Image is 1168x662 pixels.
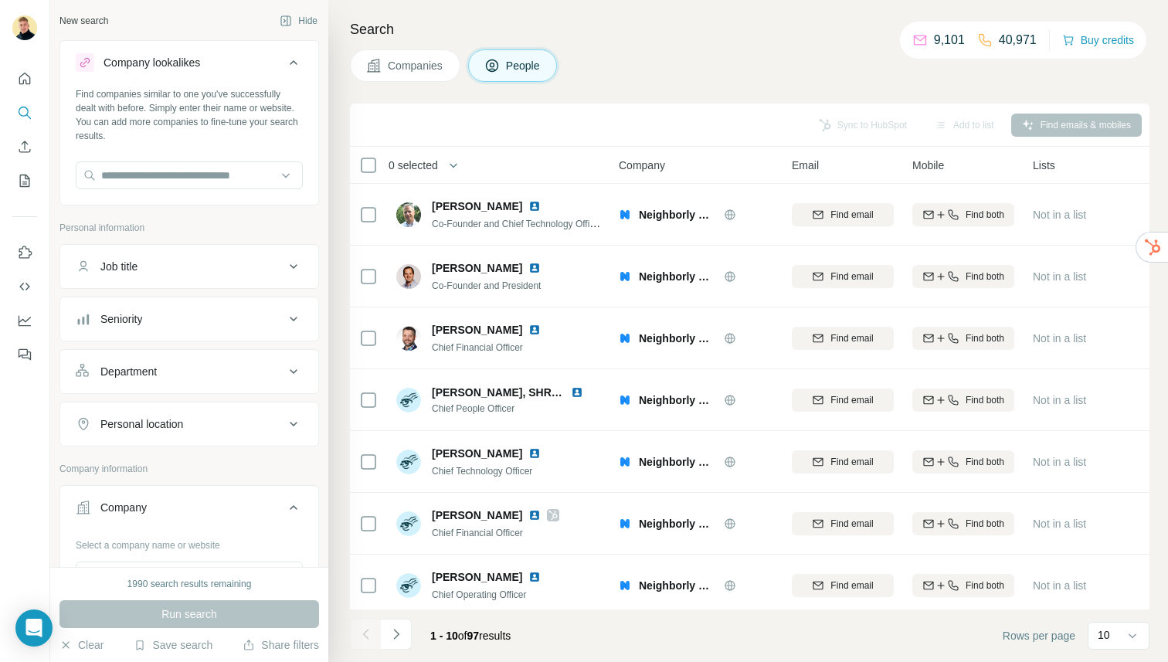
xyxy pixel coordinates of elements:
[432,322,522,338] span: [PERSON_NAME]
[1033,579,1086,592] span: Not in a list
[639,269,716,284] span: Neighborly Software
[528,262,541,274] img: LinkedIn logo
[432,571,522,583] span: [PERSON_NAME]
[639,331,716,346] span: Neighborly Software
[12,99,37,127] button: Search
[432,466,532,477] span: Chief Technology Officer
[528,324,541,336] img: LinkedIn logo
[528,200,541,212] img: LinkedIn logo
[528,571,541,583] img: LinkedIn logo
[396,450,421,474] img: Avatar
[1098,627,1110,643] p: 10
[966,455,1004,469] span: Find both
[432,402,602,416] span: Chief People Officer
[619,270,631,283] img: Logo of Neighborly Software
[639,516,716,531] span: Neighborly Software
[1033,158,1055,173] span: Lists
[792,203,894,226] button: Find email
[1033,394,1086,406] span: Not in a list
[396,511,421,536] img: Avatar
[467,630,480,642] span: 97
[912,327,1014,350] button: Find both
[104,55,200,70] div: Company lookalikes
[60,300,318,338] button: Seniority
[12,273,37,300] button: Use Surfe API
[430,630,511,642] span: results
[76,87,303,143] div: Find companies similar to one you've successfully dealt with before. Simply enter their name or w...
[12,341,37,368] button: Feedback
[1033,332,1086,345] span: Not in a list
[912,574,1014,597] button: Find both
[432,260,522,276] span: [PERSON_NAME]
[269,9,328,32] button: Hide
[1033,270,1086,283] span: Not in a list
[12,65,37,93] button: Quick start
[396,264,421,289] img: Avatar
[432,589,527,600] span: Chief Operating Officer
[792,389,894,412] button: Find email
[15,609,53,647] div: Open Intercom Messenger
[389,158,438,173] span: 0 selected
[432,199,522,214] span: [PERSON_NAME]
[619,518,631,530] img: Logo of Neighborly Software
[639,454,716,470] span: Neighborly Software
[100,311,142,327] div: Seniority
[619,332,631,345] img: Logo of Neighborly Software
[396,573,421,598] img: Avatar
[571,386,583,399] img: LinkedIn logo
[1033,456,1086,468] span: Not in a list
[830,517,873,531] span: Find email
[639,578,716,593] span: Neighborly Software
[388,58,444,73] span: Companies
[60,248,318,285] button: Job title
[619,456,631,468] img: Logo of Neighborly Software
[830,579,873,592] span: Find email
[528,447,541,460] img: LinkedIn logo
[619,209,631,221] img: Logo of Neighborly Software
[432,528,523,538] span: Chief Financial Officer
[1062,29,1134,51] button: Buy credits
[430,630,458,642] span: 1 - 10
[528,509,541,521] img: LinkedIn logo
[619,579,631,592] img: Logo of Neighborly Software
[100,259,138,274] div: Job title
[912,158,944,173] span: Mobile
[792,450,894,474] button: Find email
[396,388,421,412] img: Avatar
[792,327,894,350] button: Find email
[830,208,873,222] span: Find email
[966,517,1004,531] span: Find both
[12,133,37,161] button: Enrich CSV
[12,307,37,334] button: Dashboard
[619,158,665,173] span: Company
[432,217,603,229] span: Co-Founder and Chief Technology Officer
[432,386,579,399] span: [PERSON_NAME], SHRM-CP
[59,637,104,653] button: Clear
[76,532,303,552] div: Select a company name or website
[830,393,873,407] span: Find email
[396,326,421,351] img: Avatar
[966,270,1004,283] span: Find both
[127,577,252,591] div: 1990 search results remaining
[100,500,147,515] div: Company
[966,393,1004,407] span: Find both
[912,389,1014,412] button: Find both
[59,14,108,28] div: New search
[966,208,1004,222] span: Find both
[1033,209,1086,221] span: Not in a list
[912,265,1014,288] button: Find both
[966,331,1004,345] span: Find both
[350,19,1149,40] h4: Search
[830,455,873,469] span: Find email
[619,394,631,406] img: Logo of Neighborly Software
[432,280,541,291] span: Co-Founder and President
[432,342,523,353] span: Chief Financial Officer
[243,637,319,653] button: Share filters
[912,203,1014,226] button: Find both
[12,167,37,195] button: My lists
[792,158,819,173] span: Email
[912,512,1014,535] button: Find both
[100,364,157,379] div: Department
[432,446,522,461] span: [PERSON_NAME]
[999,31,1037,49] p: 40,971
